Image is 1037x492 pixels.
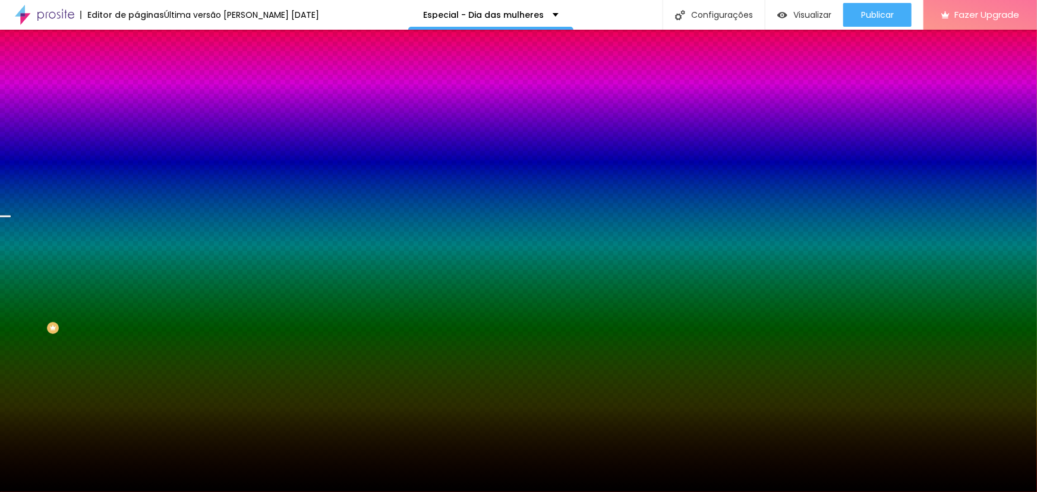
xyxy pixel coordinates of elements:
div: Editor de páginas [80,11,164,19]
p: Especial - Dia das mulheres [423,11,544,19]
span: Fazer Upgrade [954,10,1019,20]
img: view-1.svg [777,10,787,20]
button: Visualizar [765,3,843,27]
span: Visualizar [793,10,831,20]
div: Última versão [PERSON_NAME] [DATE] [164,11,319,19]
span: Publicar [861,10,894,20]
img: Icone [675,10,685,20]
button: Publicar [843,3,912,27]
